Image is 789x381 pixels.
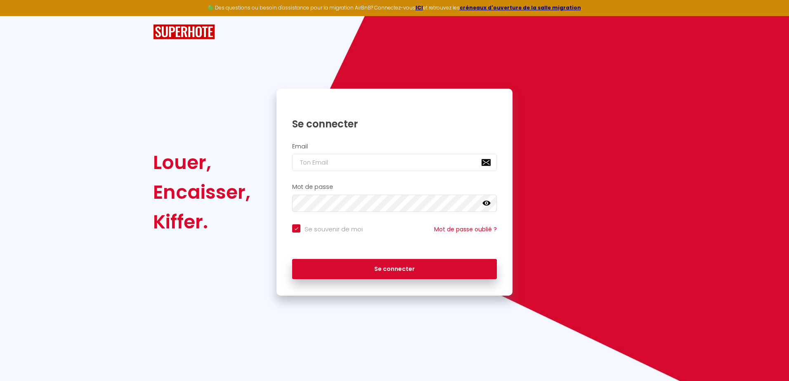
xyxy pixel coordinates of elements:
[153,24,215,40] img: SuperHote logo
[153,207,250,237] div: Kiffer.
[153,177,250,207] div: Encaisser,
[434,225,497,233] a: Mot de passe oublié ?
[153,148,250,177] div: Louer,
[7,3,31,28] button: Ouvrir le widget de chat LiveChat
[416,4,423,11] a: ICI
[292,143,497,150] h2: Email
[292,183,497,190] h2: Mot de passe
[292,259,497,280] button: Se connecter
[292,154,497,171] input: Ton Email
[292,118,497,130] h1: Se connecter
[460,4,581,11] a: créneaux d'ouverture de la salle migration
